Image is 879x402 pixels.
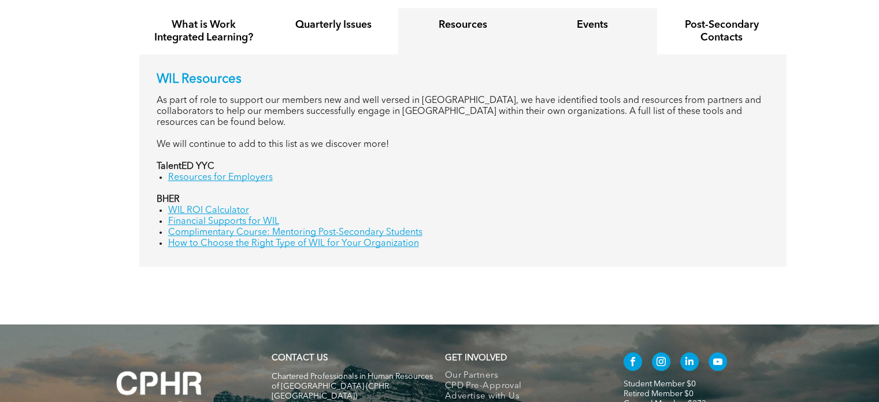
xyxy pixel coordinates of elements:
p: WIL Resources [157,72,769,87]
a: linkedin [680,352,699,374]
a: Student Member $0 [624,380,696,388]
a: facebook [624,352,642,374]
h4: What is Work Integrated Learning? [150,19,258,44]
a: CPD Pre-Approval [445,381,599,392]
a: Our Partners [445,371,599,381]
a: youtube [709,352,727,374]
span: Chartered Professionals in Human Resources of [GEOGRAPHIC_DATA] (CPHR [GEOGRAPHIC_DATA]) [272,373,433,400]
a: How to Choose the Right Type of WIL for Your Organization [168,239,419,248]
p: We will continue to add to this list as we discover more! [157,139,769,150]
a: instagram [652,352,670,374]
a: CONTACT US [272,354,328,363]
a: Complimentary Course: Mentoring Post-Secondary Students [168,228,422,237]
strong: BHER [157,195,180,204]
span: GET INVOLVED [445,354,507,363]
h4: Resources [409,19,517,31]
strong: TalentED YYC [157,162,214,171]
a: Retired Member $0 [624,390,693,398]
p: As part of role to support our members new and well versed in [GEOGRAPHIC_DATA], we have identifi... [157,95,769,128]
h4: Events [538,19,647,31]
a: Resources for Employers [168,173,273,182]
h4: Post-Secondary Contacts [667,19,776,44]
a: WIL ROI Calculator [168,206,249,215]
h4: Quarterly Issues [279,19,388,31]
a: Advertise with Us [445,392,599,402]
a: Financial Supports for WIL [168,217,279,226]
